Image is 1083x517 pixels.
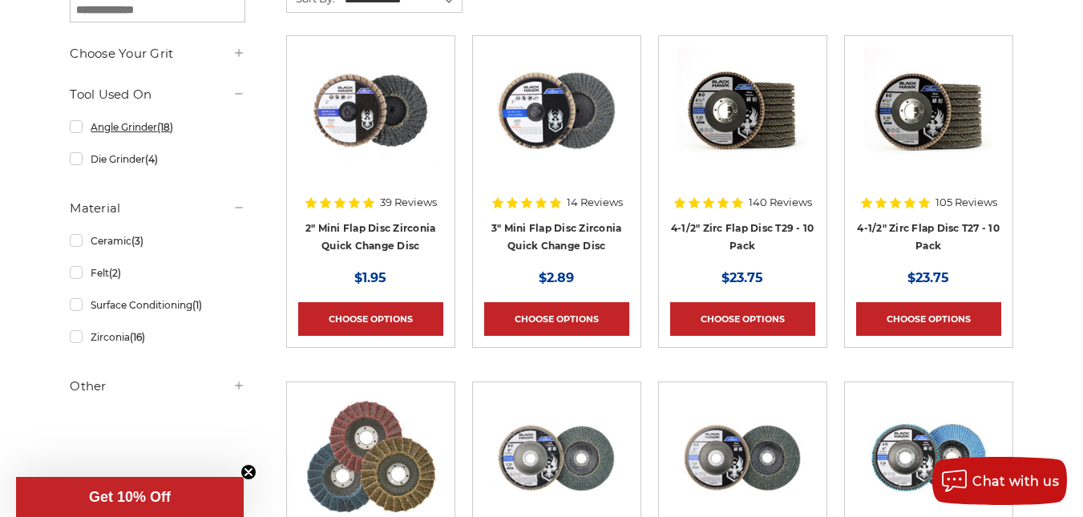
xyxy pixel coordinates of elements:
[670,47,815,192] a: 4.5" Black Hawk Zirconia Flap Disc 10 Pack
[354,270,386,285] span: $1.95
[567,197,623,208] span: 14 Reviews
[70,323,244,351] a: Zirconia
[70,259,244,287] a: Felt
[539,270,574,285] span: $2.89
[907,270,949,285] span: $23.75
[131,235,143,247] span: (3)
[678,47,806,176] img: 4.5" Black Hawk Zirconia Flap Disc 10 Pack
[16,477,244,517] div: Get 10% OffClose teaser
[492,47,620,176] img: BHA 3" Quick Change 60 Grit Flap Disc for Fine Grinding and Finishing
[671,222,814,252] a: 4-1/2" Zirc Flap Disc T29 - 10 Pack
[670,302,815,336] a: Choose Options
[70,377,244,396] h5: Other
[89,489,171,505] span: Get 10% Off
[380,197,437,208] span: 39 Reviews
[856,302,1001,336] a: Choose Options
[857,222,1000,252] a: 4-1/2" Zirc Flap Disc T27 - 10 Pack
[298,302,443,336] a: Choose Options
[130,331,145,343] span: (16)
[70,85,244,104] h5: Tool Used On
[306,47,434,176] img: Black Hawk Abrasives 2-inch Zirconia Flap Disc with 60 Grit Zirconia for Smooth Finishing
[864,47,992,176] img: Black Hawk 4-1/2" x 7/8" Flap Disc Type 27 - 10 Pack
[145,153,158,165] span: (4)
[109,267,121,279] span: (2)
[70,227,244,255] a: Ceramic
[936,197,997,208] span: 105 Reviews
[972,474,1059,489] span: Chat with us
[70,113,244,141] a: Angle Grinder
[70,44,244,63] h5: Choose Your Grit
[491,222,622,252] a: 3" Mini Flap Disc Zirconia Quick Change Disc
[70,145,244,173] a: Die Grinder
[749,197,812,208] span: 140 Reviews
[305,222,436,252] a: 2" Mini Flap Disc Zirconia Quick Change Disc
[721,270,763,285] span: $23.75
[70,199,244,218] h5: Material
[484,302,629,336] a: Choose Options
[932,457,1067,505] button: Chat with us
[70,291,244,319] a: Surface Conditioning
[192,299,202,311] span: (1)
[484,47,629,192] a: BHA 3" Quick Change 60 Grit Flap Disc for Fine Grinding and Finishing
[240,464,257,480] button: Close teaser
[298,47,443,192] a: Black Hawk Abrasives 2-inch Zirconia Flap Disc with 60 Grit Zirconia for Smooth Finishing
[157,121,173,133] span: (18)
[856,47,1001,192] a: Black Hawk 4-1/2" x 7/8" Flap Disc Type 27 - 10 Pack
